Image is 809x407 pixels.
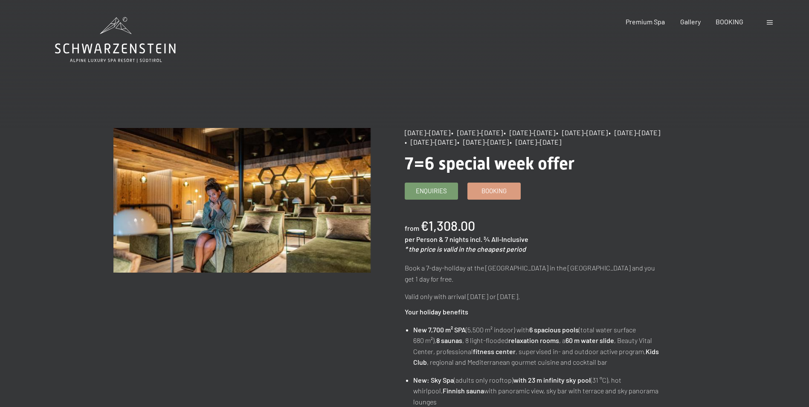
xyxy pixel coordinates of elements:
strong: Finnish sauna [443,387,484,395]
p: Valid only with arrival [DATE] or [DATE]. [405,291,662,302]
span: incl. ¾ All-Inclusive [470,235,528,243]
strong: relaxation rooms [508,336,559,344]
em: * the price is valid in the cheapest period [405,245,526,253]
a: Gallery [680,17,701,26]
a: BOOKING [716,17,743,26]
a: Booking [468,183,520,199]
img: 7=6 special week offer [113,128,371,273]
strong: fitness center [473,347,516,355]
span: Enquiries [416,186,447,195]
span: • [DATE]–[DATE] [451,128,503,137]
span: • [DATE]–[DATE] [510,138,561,146]
span: • [DATE]–[DATE] [457,138,509,146]
span: • [DATE]–[DATE] [405,138,456,146]
p: Book a 7-day-holiday at the [GEOGRAPHIC_DATA] in the [GEOGRAPHIC_DATA] and you get 1 day for free. [405,262,662,284]
span: • [DATE]–[DATE] [609,128,660,137]
strong: New: Sky Spa [413,376,454,384]
strong: 60 m water slide [565,336,614,344]
span: Booking [481,186,507,195]
b: €1,308.00 [420,218,475,233]
li: (5,500 m² indoor) with (total water surface 680 m²), , 8 light-flooded , a , Beauty Vital Center,... [413,324,661,368]
strong: Your holiday benefits [405,308,468,316]
span: 7 nights [445,235,469,243]
span: [DATE]–[DATE] [405,128,450,137]
a: Enquiries [405,183,458,199]
span: 7=6 special week offer [405,154,574,174]
span: • [DATE]–[DATE] [556,128,608,137]
span: per Person & [405,235,444,243]
strong: 6 spacious pools [529,326,579,334]
span: • [DATE]–[DATE] [504,128,555,137]
strong: New 7,700 m² SPA [413,326,466,334]
a: Premium Spa [626,17,665,26]
strong: with 23 m infinity sky pool [513,376,591,384]
strong: 8 saunas [436,336,462,344]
